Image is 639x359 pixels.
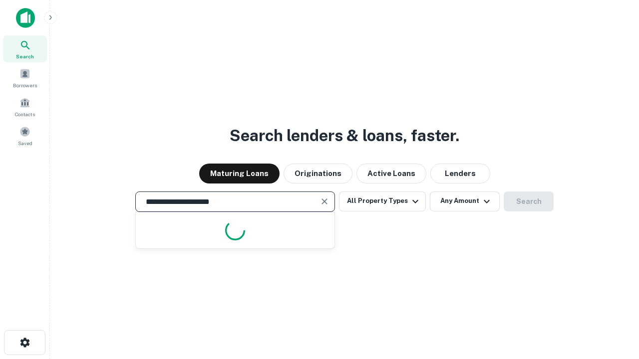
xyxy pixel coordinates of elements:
[356,164,426,183] button: Active Loans
[3,64,47,91] a: Borrowers
[318,194,331,208] button: Clear
[3,35,47,62] a: Search
[13,81,37,89] span: Borrowers
[589,279,639,327] iframe: Chat Widget
[284,164,352,183] button: Originations
[16,8,35,28] img: capitalize-icon.png
[18,139,32,147] span: Saved
[3,93,47,120] a: Contacts
[16,52,34,60] span: Search
[3,122,47,149] a: Saved
[430,164,490,183] button: Lenders
[199,164,280,183] button: Maturing Loans
[15,110,35,118] span: Contacts
[339,191,426,211] button: All Property Types
[230,124,459,148] h3: Search lenders & loans, faster.
[430,191,500,211] button: Any Amount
